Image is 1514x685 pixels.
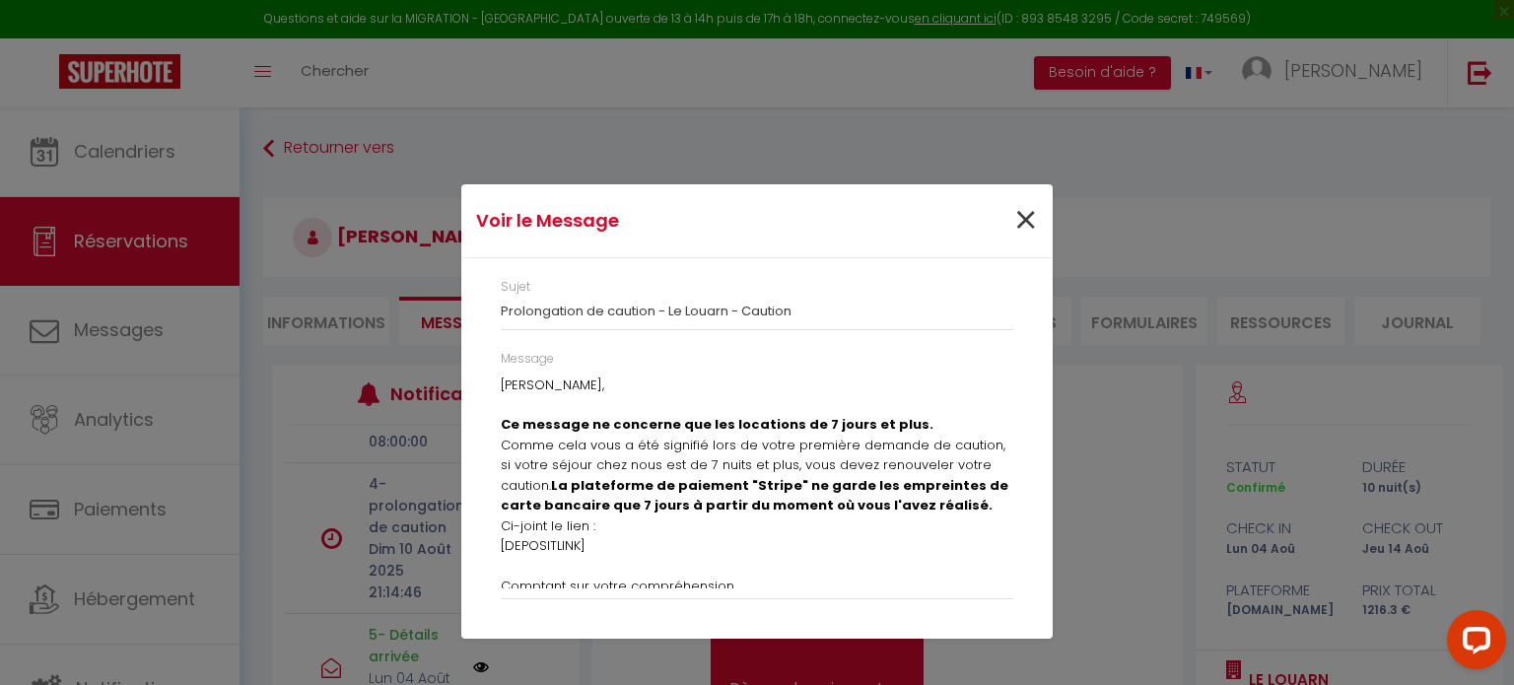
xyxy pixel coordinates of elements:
h4: Voir le Message [476,207,842,235]
strong: La plateforme de paiement "Stripe" ne garde les empreintes de carte bancaire que 7 jours à partir... [501,476,1008,514]
button: Close [1013,200,1038,242]
p: [DEPOSITLINK] [501,536,1013,556]
p: Comptant sur votre compréhension, [501,577,1013,596]
h3: Prolongation de caution - Le Louarn - Caution [501,304,1013,319]
iframe: LiveChat chat widget [1431,602,1514,685]
label: Sujet [501,278,530,297]
p: Comme cela vous a été signifié lors de votre première demande de caution, si votre séjour chez no... [501,436,1013,516]
p: [PERSON_NAME], [501,376,1013,395]
strong: Ce message ne concerne que les locations de 7 jours et plus. [501,415,933,434]
p: Ci-joint le lien : [501,516,1013,536]
span: × [1013,191,1038,250]
label: Message [501,350,554,369]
